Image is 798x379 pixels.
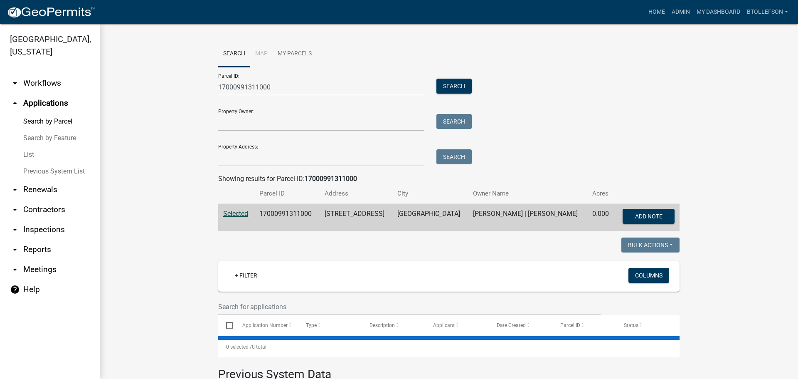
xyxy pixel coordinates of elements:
button: Add Note [623,209,675,224]
button: Columns [628,268,669,283]
span: Status [624,322,638,328]
datatable-header-cell: Description [362,315,425,335]
th: Owner Name [468,184,587,203]
a: + Filter [228,268,264,283]
td: 17000991311000 [254,204,319,231]
i: arrow_drop_down [10,185,20,195]
div: Showing results for Parcel ID: [218,174,680,184]
datatable-header-cell: Parcel ID [552,315,616,335]
th: City [392,184,468,203]
a: My Dashboard [693,4,744,20]
i: arrow_drop_down [10,225,20,235]
th: Parcel ID [254,184,319,203]
span: 0 selected / [226,344,252,350]
span: Type [306,322,317,328]
a: My Parcels [273,41,317,67]
div: 0 total [218,337,680,357]
datatable-header-cell: Select [218,315,234,335]
datatable-header-cell: Status [616,315,680,335]
a: btollefson [744,4,791,20]
td: [STREET_ADDRESS] [320,204,392,231]
datatable-header-cell: Applicant [425,315,489,335]
datatable-header-cell: Date Created [489,315,552,335]
td: [PERSON_NAME] | [PERSON_NAME] [468,204,587,231]
span: Add Note [635,213,662,220]
button: Bulk Actions [621,238,680,253]
datatable-header-cell: Type [298,315,361,335]
button: Search [436,149,472,164]
input: Search for applications [218,298,601,315]
span: Applicant [433,322,455,328]
a: Selected [223,210,248,218]
i: arrow_drop_down [10,265,20,275]
a: Admin [668,4,693,20]
td: 0.000 [587,204,615,231]
span: Parcel ID [560,322,580,328]
i: arrow_drop_up [10,98,20,108]
i: arrow_drop_down [10,245,20,255]
i: help [10,285,20,295]
th: Address [320,184,392,203]
td: [GEOGRAPHIC_DATA] [392,204,468,231]
th: Acres [587,184,615,203]
i: arrow_drop_down [10,205,20,215]
a: Home [645,4,668,20]
datatable-header-cell: Application Number [234,315,298,335]
button: Search [436,114,472,129]
i: arrow_drop_down [10,78,20,88]
button: Search [436,79,472,94]
a: Search [218,41,250,67]
strong: 17000991311000 [305,175,357,183]
span: Date Created [497,322,526,328]
span: Description [369,322,395,328]
span: Application Number [242,322,288,328]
